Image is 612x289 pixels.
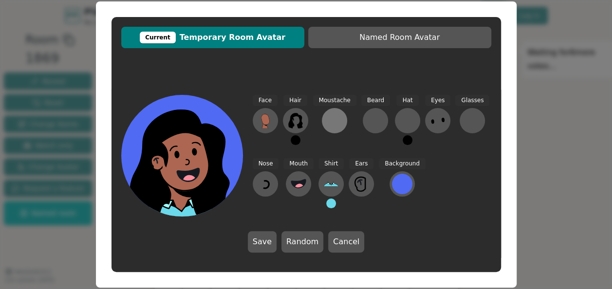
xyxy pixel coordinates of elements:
[253,95,278,106] span: Face
[248,231,277,253] button: Save
[328,231,364,253] button: Cancel
[281,231,323,253] button: Random
[140,32,176,43] div: Current
[318,158,344,169] span: Shirt
[313,32,486,43] span: Named Room Avatar
[126,32,299,43] span: Temporary Room Avatar
[455,95,489,106] span: Glasses
[121,27,304,48] button: CurrentTemporary Room Avatar
[308,27,491,48] button: Named Room Avatar
[283,95,307,106] span: Hair
[379,158,426,169] span: Background
[396,95,418,106] span: Hat
[361,95,390,106] span: Beard
[425,95,450,106] span: Eyes
[349,158,373,169] span: Ears
[253,158,279,169] span: Nose
[283,158,314,169] span: Mouth
[313,95,356,106] span: Moustache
